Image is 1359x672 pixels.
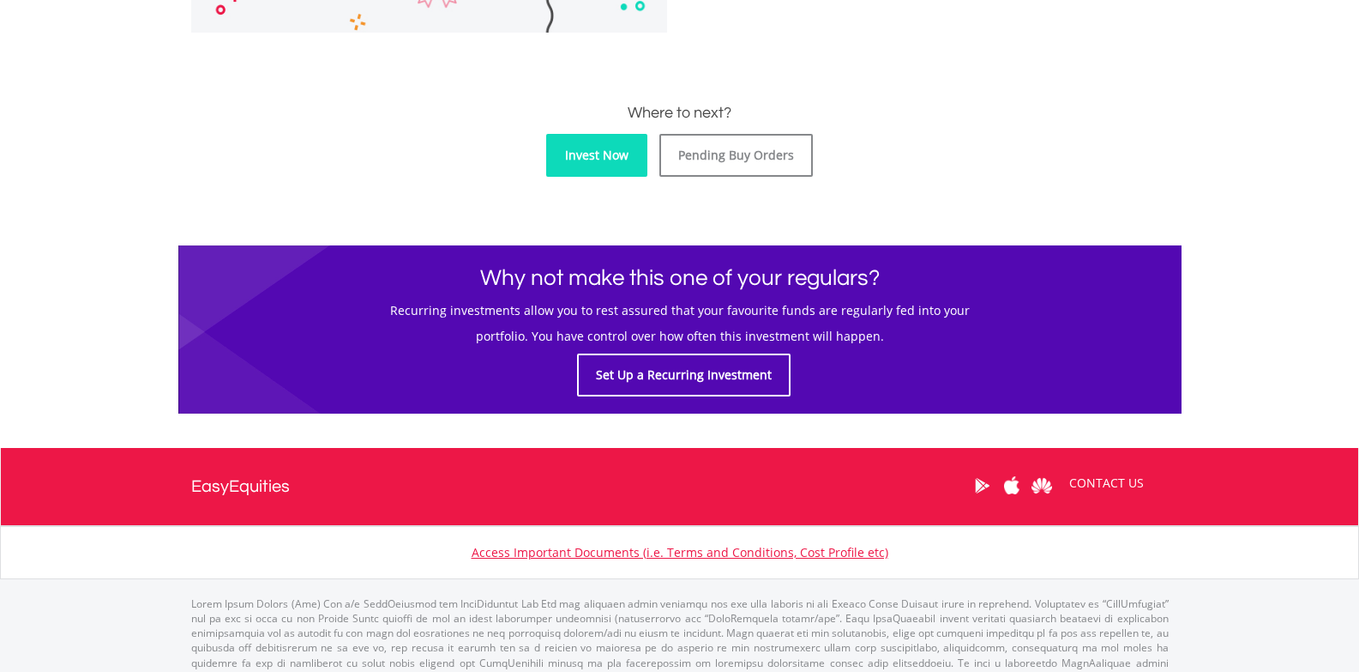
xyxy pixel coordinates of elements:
[191,302,1169,319] h5: Recurring investments allow you to rest assured that your favourite funds are regularly fed into ...
[659,134,813,177] a: Pending Buy Orders
[472,544,888,560] a: Access Important Documents (i.e. Terms and Conditions, Cost Profile etc)
[191,328,1169,345] h5: portfolio. You have control over how often this investment will happen.
[997,459,1027,512] a: Apple
[546,134,647,177] a: Invest Now
[1057,459,1156,507] a: CONTACT US
[1027,459,1057,512] a: Huawei
[191,263,1169,294] h1: Why not make this one of your regulars?
[967,459,997,512] a: Google Play
[191,101,1169,125] h3: Where to next?
[577,354,791,397] a: Set Up a Recurring Investment
[191,448,290,525] a: EasyEquities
